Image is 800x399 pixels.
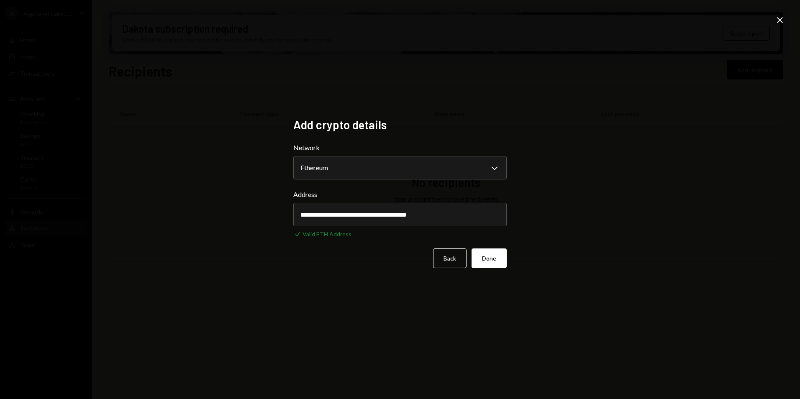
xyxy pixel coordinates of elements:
button: Done [472,248,507,268]
button: Back [433,248,467,268]
label: Address [293,189,507,199]
button: Network [293,156,507,179]
div: Valid ETH Address [303,230,351,238]
h2: Add crypto details [293,117,507,133]
label: Network [293,143,507,153]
